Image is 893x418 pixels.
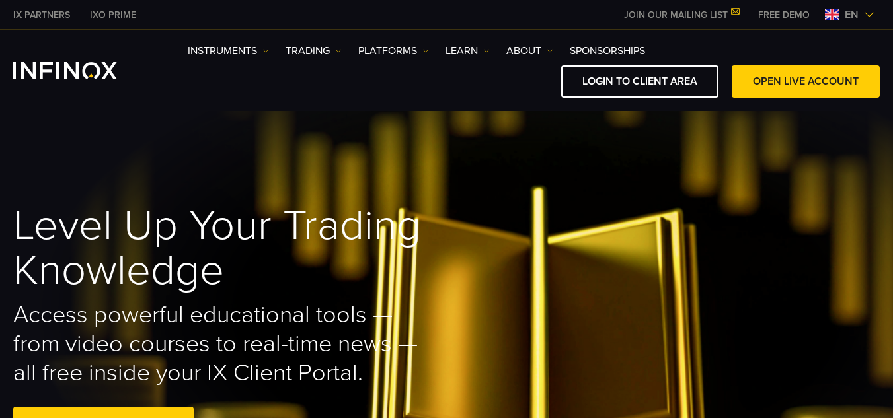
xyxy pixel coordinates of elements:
[188,43,269,59] a: Instruments
[506,43,553,59] a: ABOUT
[446,43,490,59] a: Learn
[732,65,880,98] a: OPEN LIVE ACCOUNT
[286,43,342,59] a: TRADING
[13,203,429,294] h1: Level Up Your Trading Knowledge
[358,43,429,59] a: PLATFORMS
[13,300,429,388] h2: Access powerful educational tools — from video courses to real-time news — all free inside your I...
[13,62,148,79] a: INFINOX Logo
[80,8,146,22] a: INFINOX
[614,9,748,20] a: JOIN OUR MAILING LIST
[561,65,718,98] a: LOGIN TO CLIENT AREA
[748,8,820,22] a: INFINOX MENU
[3,8,80,22] a: INFINOX
[839,7,864,22] span: en
[570,43,645,59] a: SPONSORSHIPS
